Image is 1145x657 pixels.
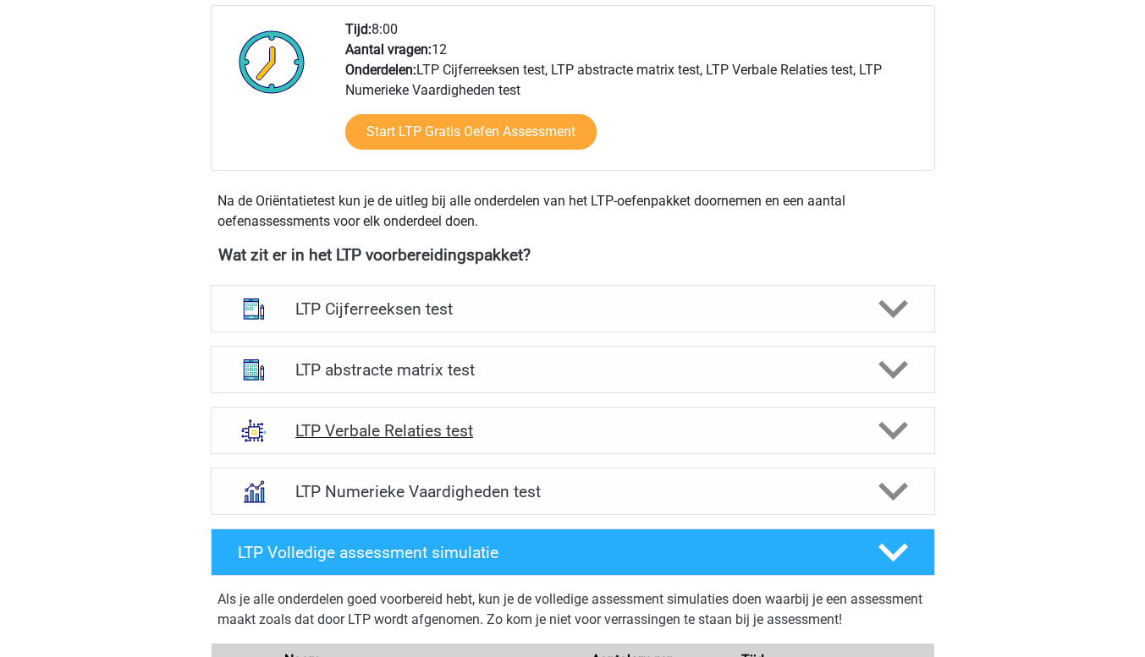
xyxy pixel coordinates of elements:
div: Als je alle onderdelen goed voorbereid hebt, kun je de volledige assessment simulaties doen waarb... [217,589,928,637]
a: LTP Volledige assessment simulatie [204,528,942,576]
img: numeriek redeneren [232,469,276,513]
a: cijferreeksen LTP Cijferreeksen test [204,285,942,332]
h4: LTP Volledige assessment simulatie [238,543,850,562]
h4: Wat zit er in het LTP voorbereidingspakket? [218,245,928,265]
img: cijferreeksen [232,287,276,331]
h4: LTP Cijferreeksen test [295,299,850,319]
h4: LTP Verbale Relaties test [295,421,850,441]
a: Start LTP Gratis Oefen Assessment [345,114,597,150]
div: 8:00 12 LTP Cijferreeksen test, LTP abstracte matrix test, LTP Verbale Relaties test, LTP Numerie... [333,19,933,170]
b: Onderdelen: [345,62,416,78]
a: analogieen LTP Verbale Relaties test [204,407,942,454]
a: numeriek redeneren LTP Numerieke Vaardigheden test [204,468,942,515]
img: Klok [229,19,315,104]
h4: LTP abstracte matrix test [295,360,850,380]
a: abstracte matrices LTP abstracte matrix test [204,346,942,393]
img: analogieen [232,408,276,452]
div: Na de Oriëntatietest kun je de uitleg bij alle onderdelen van het LTP-oefenpakket doornemen en ee... [211,191,935,232]
img: abstracte matrices [232,348,276,391]
h4: LTP Numerieke Vaardigheden test [295,482,850,501]
b: Tijd: [345,21,372,37]
b: Aantal vragen: [345,41,432,57]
